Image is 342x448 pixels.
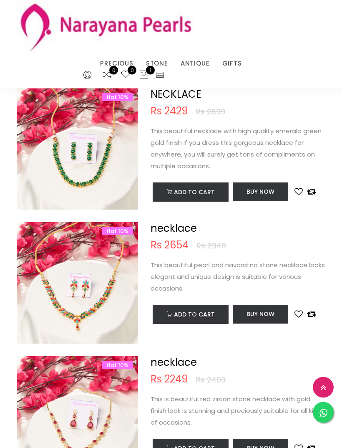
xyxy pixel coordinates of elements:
span: Rs 2249 [151,375,188,385]
a: NECKLACE [151,88,201,101]
a: necklace [151,356,197,370]
a: 0 [102,70,112,81]
span: flat 10% [102,362,133,370]
a: 0 [121,70,131,81]
button: Add to cart [153,183,229,202]
span: Rs 2949 [196,243,226,250]
p: This beautiful pearl and navaratna stone necklace looks elegant and unique design is suitable for... [151,260,325,295]
button: Add to cart [153,305,229,324]
span: Rs 2654 [151,240,189,251]
button: Add to wishlist [294,309,303,319]
p: This beautiful necklace with high quality emerala green gold finish If you dress this gorgeous ne... [151,126,325,172]
a: PRECIOUS [100,57,133,70]
span: flat 10% [102,94,133,101]
button: Buy Now [233,305,288,324]
span: 0 [109,66,118,75]
a: STONE [146,57,168,70]
span: 1 [146,66,155,75]
span: 0 [128,66,136,75]
button: 1 [139,70,149,81]
button: Buy Now [233,183,288,202]
span: Rs 2699 [196,109,225,116]
a: necklace [151,222,197,235]
a: GIFTS [222,57,242,70]
p: This is beautiful red zircon stone necklace with gold finish look is stunning and preciously suit... [151,394,325,429]
span: flat 10% [102,228,133,235]
button: Add to compare [307,187,316,197]
span: Rs 2429 [151,106,188,116]
a: ANTIQUE [181,57,210,70]
span: Rs 2499 [196,377,226,384]
button: Add to wishlist [294,187,303,197]
button: Add to compare [307,309,316,319]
